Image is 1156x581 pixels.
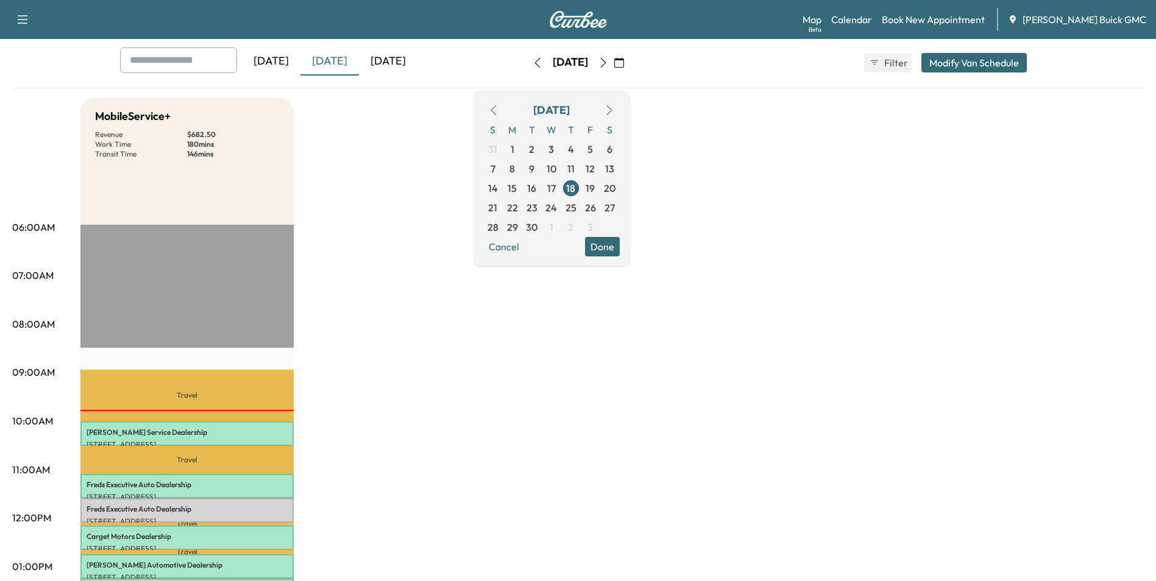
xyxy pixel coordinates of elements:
button: Modify Van Schedule [921,53,1027,72]
span: 20 [604,181,615,195]
p: [PERSON_NAME] Service Dealership [87,428,288,437]
span: 26 [585,200,596,215]
p: Travel [80,523,294,525]
p: Freds Executive Auto Dealership [87,504,288,514]
div: [DATE] [553,55,588,70]
span: [PERSON_NAME] Buick GMC [1023,12,1146,27]
p: Travel [80,446,294,474]
span: T [561,120,581,139]
p: Revenue [95,130,187,139]
p: Freds Executive Auto Dealership [87,480,288,490]
span: 25 [566,200,576,215]
p: 06:00AM [12,220,55,234]
span: 28 [488,220,498,234]
span: 4 [568,142,574,157]
span: 8 [509,161,515,176]
span: F [581,120,600,139]
p: 01:00PM [12,559,52,574]
p: 10:00AM [12,414,53,428]
p: [PERSON_NAME] Automotive Dealership [87,560,288,570]
p: $ 682.50 [187,130,279,139]
p: Carget Motors Dealership [87,532,288,541]
span: 6 [607,142,612,157]
span: 15 [508,181,517,195]
span: 7 [491,161,495,176]
span: 21 [488,200,497,215]
span: 19 [586,181,595,195]
span: 9 [529,161,534,176]
span: 31 [488,142,497,157]
span: T [522,120,542,139]
span: 23 [527,200,537,215]
a: MapBeta [803,12,821,27]
span: 10 [547,161,556,176]
button: Done [585,237,620,256]
span: 2 [529,142,534,157]
p: Work Time [95,139,187,149]
p: [STREET_ADDRESS] [87,544,288,554]
p: 12:00PM [12,510,51,525]
span: S [600,120,620,139]
span: 14 [488,181,498,195]
span: 27 [605,200,615,215]
p: 08:00AM [12,317,55,331]
p: [STREET_ADDRESS] [87,492,288,502]
p: 11:00AM [12,462,50,477]
span: 12 [586,161,595,176]
p: Travel [80,550,294,554]
p: 07:00AM [12,268,54,283]
div: [DATE] [533,102,570,119]
a: Book New Appointment [882,12,985,27]
button: Filter [864,53,912,72]
span: 29 [507,220,518,234]
span: 11 [567,161,575,176]
span: 13 [605,161,614,176]
span: 1 [511,142,514,157]
img: Curbee Logo [549,11,608,28]
span: 22 [507,200,518,215]
div: [DATE] [300,48,359,76]
p: [STREET_ADDRESS] [87,516,288,526]
span: 18 [566,181,575,195]
span: 3 [587,220,593,234]
span: 16 [527,181,536,195]
span: M [503,120,522,139]
p: [STREET_ADDRESS] [87,440,288,449]
span: 3 [548,142,554,157]
span: 30 [526,220,537,234]
p: Transit Time [95,149,187,159]
a: Calendar [831,12,872,27]
h5: MobileService+ [95,108,171,125]
div: [DATE] [242,48,300,76]
p: 146 mins [187,149,279,159]
div: [DATE] [359,48,417,76]
span: Filter [884,55,906,70]
p: 180 mins [187,139,279,149]
span: S [483,120,503,139]
button: Cancel [483,237,525,256]
span: 1 [550,220,553,234]
span: 24 [545,200,557,215]
p: Travel [80,370,294,421]
p: 09:00AM [12,365,55,379]
span: 2 [568,220,573,234]
div: Beta [809,25,821,34]
span: 17 [547,181,556,195]
span: 5 [587,142,593,157]
span: W [542,120,561,139]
